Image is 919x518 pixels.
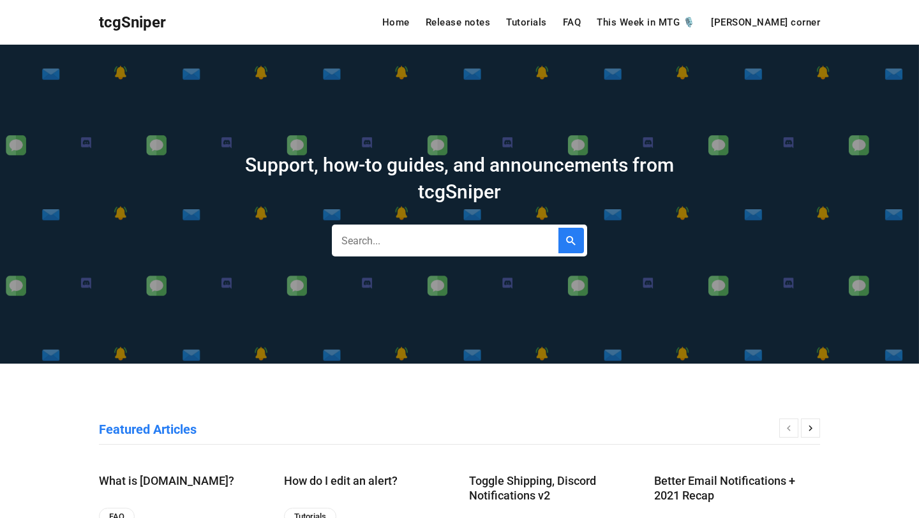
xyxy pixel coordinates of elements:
[99,13,166,31] span: tcgSniper
[506,18,547,27] a: Tutorials
[563,18,581,27] a: FAQ
[382,18,410,27] a: Home
[332,225,587,256] input: Search...
[99,473,265,488] a: What is [DOMAIN_NAME]?
[469,473,635,503] a: Toggle Shipping, Discord Notifications v2
[711,18,820,27] a: [PERSON_NAME] corner
[654,473,820,503] a: Better Email Notifications + 2021 Recap
[426,18,491,27] a: Release notes
[597,18,695,27] a: This Week in MTG 🎙️
[99,421,197,438] h2: Featured Articles
[284,473,450,488] a: How do I edit an alert?
[99,10,166,36] a: tcgSniper
[220,152,699,205] div: Support, how-to guides, and announcements from tcgSniper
